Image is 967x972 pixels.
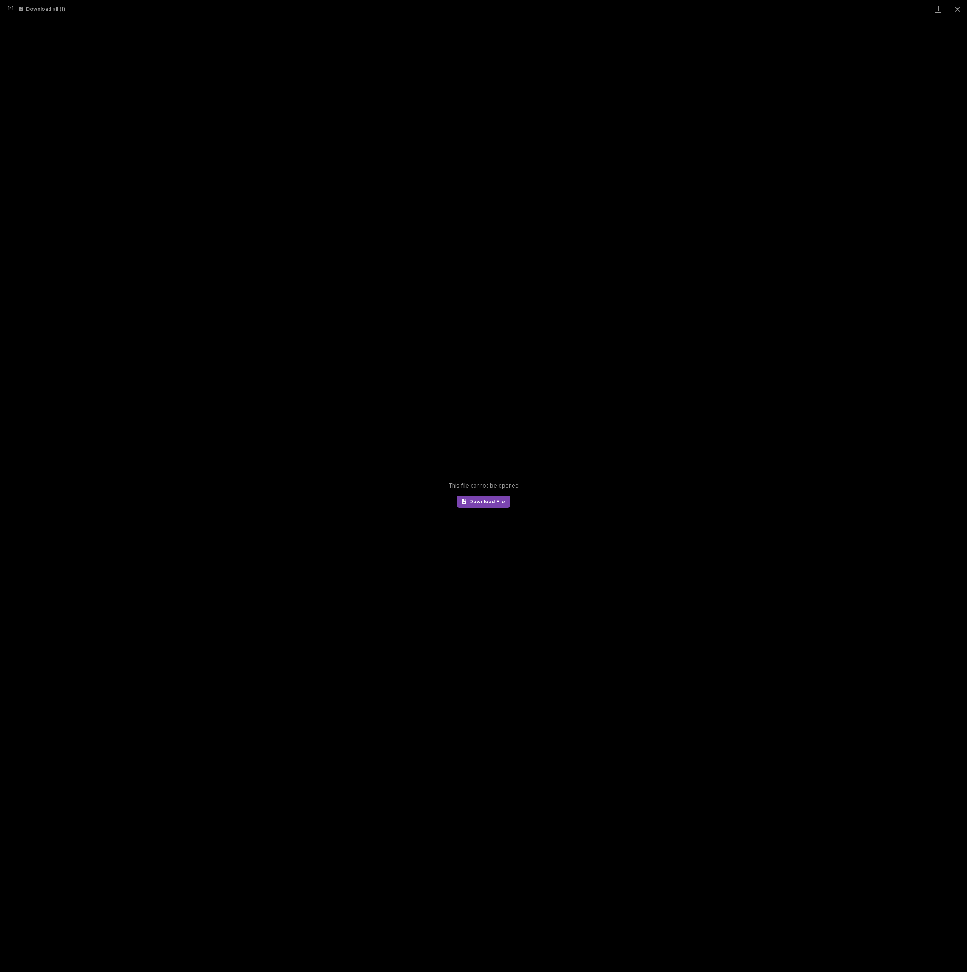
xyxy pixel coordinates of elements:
span: 1 [11,5,13,11]
span: This file cannot be opened [448,482,519,489]
span: Download File [469,499,505,504]
button: Download all (1) [19,7,65,12]
span: 1 [8,5,10,11]
a: Download File [457,496,510,508]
